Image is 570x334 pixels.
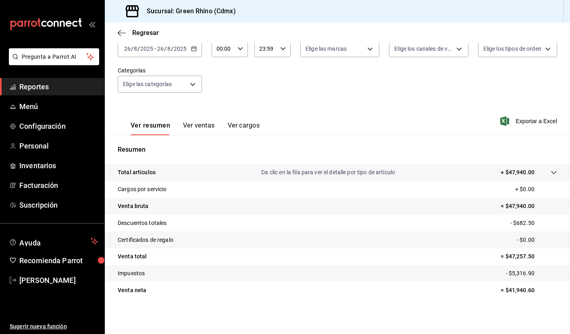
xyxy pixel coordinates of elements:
[501,202,557,210] p: = $47,940.00
[137,45,140,52] span: /
[118,185,167,194] p: Cargos por servicio
[510,219,557,227] p: - $682.50
[19,160,98,171] span: Inventarios
[118,68,202,73] label: Categorías
[118,145,557,155] p: Resumen
[131,122,260,135] div: navigation tabs
[167,45,171,52] input: --
[19,200,98,210] span: Suscripción
[501,286,557,295] p: = $41,940.60
[132,29,159,37] span: Regresar
[131,122,170,135] button: Ver resumen
[154,45,156,52] span: -
[19,140,98,151] span: Personal
[483,45,541,53] span: Elige los tipos de orden
[19,121,98,132] span: Configuración
[6,58,99,67] a: Pregunta a Parrot AI
[123,80,172,88] span: Elige las categorías
[19,275,98,286] span: [PERSON_NAME]
[183,122,215,135] button: Ver ventas
[19,180,98,191] span: Facturación
[118,202,148,210] p: Venta bruta
[10,322,98,331] span: Sugerir nueva función
[89,21,95,27] button: open_drawer_menu
[157,45,164,52] input: --
[173,45,187,52] input: ----
[9,48,99,65] button: Pregunta a Parrot AI
[306,45,347,53] span: Elige las marcas
[118,252,147,261] p: Venta total
[517,236,557,244] p: - $0.00
[118,286,146,295] p: Venta neta
[261,168,395,177] p: Da clic en la fila para ver el detalle por tipo de artículo
[118,168,156,177] p: Total artículos
[133,45,137,52] input: --
[19,81,98,92] span: Reportes
[118,29,159,37] button: Regresar
[131,45,133,52] span: /
[19,101,98,112] span: Menú
[140,45,154,52] input: ----
[515,185,557,194] p: + $0.00
[171,45,173,52] span: /
[118,219,166,227] p: Descuentos totales
[118,269,145,278] p: Impuestos
[501,252,557,261] p: = $47,257.50
[502,116,557,126] button: Exportar a Excel
[394,45,453,53] span: Elige los canales de venta
[19,255,98,266] span: Recomienda Parrot
[228,122,260,135] button: Ver cargos
[506,269,557,278] p: - $5,316.90
[19,237,87,246] span: Ayuda
[22,53,87,61] span: Pregunta a Parrot AI
[164,45,166,52] span: /
[140,6,236,16] h3: Sucursal: Green Rhino (Cdmx)
[501,168,535,177] p: + $47,940.00
[124,45,131,52] input: --
[118,236,173,244] p: Certificados de regalo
